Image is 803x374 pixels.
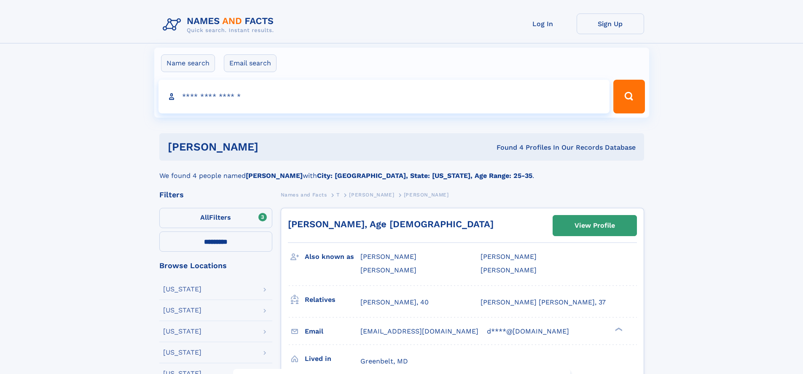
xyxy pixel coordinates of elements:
div: Found 4 Profiles In Our Records Database [377,143,636,152]
span: [PERSON_NAME] [360,266,416,274]
b: [PERSON_NAME] [246,172,303,180]
a: [PERSON_NAME], 40 [360,298,429,307]
a: T [336,189,340,200]
h3: Lived in [305,352,360,366]
div: [US_STATE] [163,328,201,335]
span: [PERSON_NAME] [481,266,537,274]
a: Log In [509,13,577,34]
span: [PERSON_NAME] [360,253,416,261]
span: [PERSON_NAME] [404,192,449,198]
span: Greenbelt, MD [360,357,408,365]
span: [EMAIL_ADDRESS][DOMAIN_NAME] [360,327,478,335]
a: [PERSON_NAME], Age [DEMOGRAPHIC_DATA] [288,219,494,229]
img: Logo Names and Facts [159,13,281,36]
label: Name search [161,54,215,72]
div: [US_STATE] [163,349,201,356]
a: [PERSON_NAME] [349,189,394,200]
div: [US_STATE] [163,307,201,314]
div: [US_STATE] [163,286,201,293]
div: Browse Locations [159,262,272,269]
h1: [PERSON_NAME] [168,142,378,152]
span: All [200,213,209,221]
input: search input [158,80,610,113]
label: Filters [159,208,272,228]
h3: Email [305,324,360,339]
a: Sign Up [577,13,644,34]
button: Search Button [613,80,645,113]
span: T [336,192,340,198]
div: We found 4 people named with . [159,161,644,181]
div: View Profile [575,216,615,235]
h3: Also known as [305,250,360,264]
a: Names and Facts [281,189,327,200]
a: View Profile [553,215,636,236]
span: [PERSON_NAME] [481,253,537,261]
label: Email search [224,54,277,72]
b: City: [GEOGRAPHIC_DATA], State: [US_STATE], Age Range: 25-35 [317,172,532,180]
div: ❯ [613,326,623,332]
div: Filters [159,191,272,199]
a: [PERSON_NAME] [PERSON_NAME], 37 [481,298,606,307]
h3: Relatives [305,293,360,307]
span: [PERSON_NAME] [349,192,394,198]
